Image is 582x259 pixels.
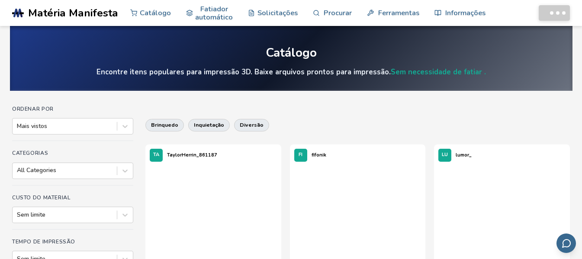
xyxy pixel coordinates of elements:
input: Mais vistos [17,123,19,130]
button: Enviar feedback por e-mail [556,233,576,253]
font: Ordenar por [12,106,54,112]
font: Custo do material [12,194,71,201]
input: Sem limite [17,211,19,218]
font: Solicitações [257,8,298,18]
font: brinquedo [151,121,178,128]
button: brinquedo [145,119,184,131]
p: TaylorHerrin_861187 [167,150,217,160]
span: LU [442,152,448,158]
button: inquietação [188,119,230,131]
font: Catálogo [140,8,171,18]
input: All Categories [17,167,19,174]
a: Sem necessidade de fatiar . [391,67,486,77]
span: TA [153,152,159,158]
font: Ferramentas [378,8,419,18]
font: Informações [445,8,486,18]
font: Encontre itens populares para impressão 3D. Baixe arquivos prontos para impressão. [96,67,391,77]
font: Categorias [12,150,48,157]
font: Fatiador automático [195,4,233,22]
font: Matéria Manifesta [28,6,118,20]
button: diversão [234,119,269,131]
p: lumor_ [456,150,472,160]
span: FI [299,152,302,158]
font: Catálogo [266,45,317,61]
font: diversão [240,121,264,128]
font: Procurar [324,8,352,18]
font: Tempo de impressão [12,238,75,245]
font: inquietação [194,121,224,128]
p: fifonik [312,150,326,160]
